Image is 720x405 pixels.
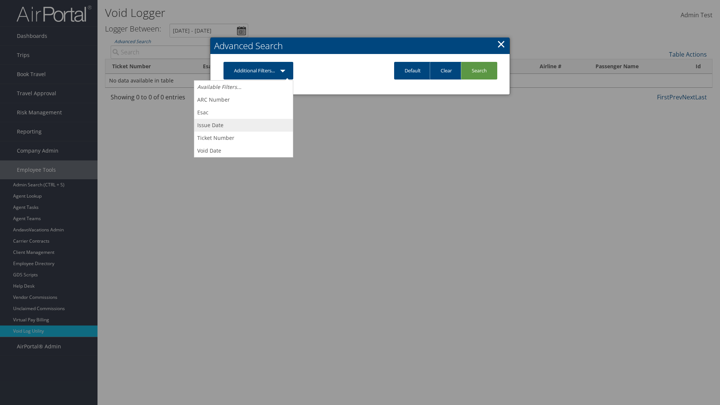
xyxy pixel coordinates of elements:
[197,83,241,90] i: Available Filters...
[194,119,293,132] a: Issue Date
[497,36,505,51] a: Close
[430,62,462,79] a: Clear
[461,62,497,79] a: Search
[194,106,293,119] a: Esac
[194,132,293,144] a: Ticket Number
[394,62,431,79] a: Default
[210,37,510,54] h2: Advanced Search
[194,144,293,157] a: Void Date
[223,62,293,79] a: Additional Filters...
[194,93,293,106] a: ARC Number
